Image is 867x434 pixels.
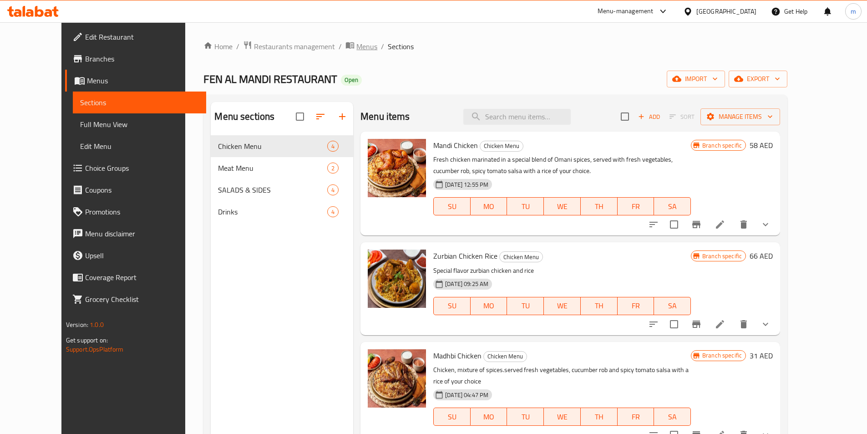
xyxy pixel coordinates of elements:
span: FEN AL MANDI RESTAURANT [203,69,337,89]
span: 4 [328,186,338,194]
span: [DATE] 12:55 PM [441,180,492,189]
a: Coupons [65,179,206,201]
button: Add section [331,106,353,128]
div: items [327,184,339,195]
button: WE [544,408,581,426]
button: FR [618,297,654,315]
img: Mandi Chicken [368,139,426,197]
span: Promotions [85,206,199,217]
span: TH [584,299,614,312]
a: Grocery Checklist [65,288,206,310]
a: Menus [345,41,377,52]
button: export [729,71,787,87]
span: Branch specific [699,252,745,260]
span: SU [437,410,467,424]
svg: Show Choices [760,319,771,330]
span: Chicken Menu [500,252,543,262]
a: Choice Groups [65,157,206,179]
span: 2 [328,164,338,173]
span: MO [474,200,504,213]
span: Select section first [664,110,700,124]
span: Branch specific [699,351,745,360]
span: SA [658,299,687,312]
button: WE [544,297,581,315]
span: Branch specific [699,141,745,150]
button: MO [471,408,507,426]
button: SU [433,408,471,426]
div: [GEOGRAPHIC_DATA] [696,6,756,16]
span: Menu disclaimer [85,228,199,239]
button: Branch-specific-item [685,214,707,235]
nav: Menu sections [211,132,353,226]
button: sort-choices [643,313,664,335]
a: Sections [73,92,206,113]
span: Edit Menu [80,141,199,152]
span: Select all sections [290,107,309,126]
button: MO [471,197,507,215]
span: Sort sections [309,106,331,128]
img: Madhbi Chicken [368,349,426,408]
a: Upsell [65,245,206,266]
div: Chicken Menu4 [211,135,353,157]
span: [DATE] 04:47 PM [441,391,492,399]
span: Meat Menu [218,163,327,174]
button: TU [507,297,544,315]
span: Grocery Checklist [85,294,199,305]
button: Manage items [700,108,780,125]
button: Branch-specific-item [685,313,707,335]
span: Manage items [708,111,773,123]
h6: 58 AED [750,139,773,152]
a: Home [203,41,233,52]
a: Menus [65,70,206,92]
svg: Show Choices [760,219,771,230]
span: Get support on: [66,334,108,346]
span: FR [621,299,651,312]
span: TU [511,200,540,213]
span: export [736,73,780,85]
a: Coverage Report [65,266,206,288]
span: Add [637,112,661,122]
button: FR [618,408,654,426]
span: import [674,73,718,85]
button: delete [733,214,755,235]
div: Chicken Menu [480,141,523,152]
span: SALADS & SIDES [218,184,327,195]
span: m [851,6,856,16]
button: TU [507,408,544,426]
p: Fresh chicken marinated in a special blend of Omani spices, served with fresh vegetables, cucumbe... [433,154,691,177]
div: Chicken Menu [483,351,527,362]
a: Full Menu View [73,113,206,135]
button: delete [733,313,755,335]
span: Menus [87,75,199,86]
span: Coverage Report [85,272,199,283]
span: 1.0.0 [90,319,104,331]
a: Edit Menu [73,135,206,157]
span: Zurbian Chicken Rice [433,249,497,263]
span: WE [548,200,577,213]
span: Madhbi Chicken [433,349,482,363]
span: WE [548,410,577,424]
span: TU [511,410,540,424]
input: search [463,109,571,125]
button: SA [654,197,691,215]
span: SU [437,299,467,312]
button: WE [544,197,581,215]
button: sort-choices [643,214,664,235]
p: Chicken, mixture of spices.served fresh vegetables, cucumber rob and spicy tomato salsa with a ri... [433,364,691,387]
span: Version: [66,319,88,331]
button: MO [471,297,507,315]
h2: Menu items [360,110,410,123]
span: MO [474,410,504,424]
li: / [236,41,239,52]
a: Branches [65,48,206,70]
span: Mandi Chicken [433,138,478,152]
div: Menu-management [598,6,654,17]
li: / [339,41,342,52]
span: TU [511,299,540,312]
button: FR [618,197,654,215]
span: Branches [85,53,199,64]
span: Restaurants management [254,41,335,52]
span: Open [341,76,362,84]
span: Drinks [218,206,327,217]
